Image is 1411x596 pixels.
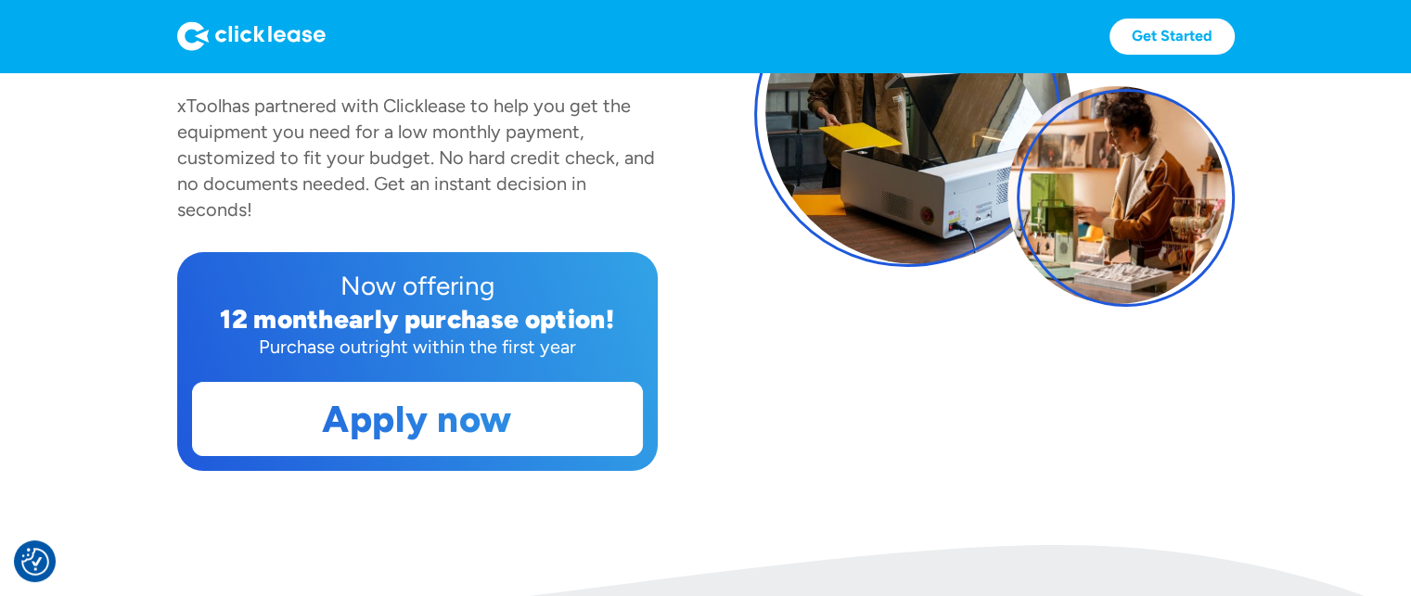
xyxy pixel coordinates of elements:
img: Logo [177,21,326,51]
div: has partnered with Clicklease to help you get the equipment you need for a low monthly payment, c... [177,95,655,221]
div: Purchase outright within the first year [192,334,643,360]
a: Apply now [193,383,642,455]
div: Now offering [192,267,643,304]
a: Get Started [1110,19,1235,55]
div: 12 month [220,303,334,335]
div: early purchase option! [334,303,614,335]
div: xTool [177,95,222,117]
button: Consent Preferences [21,548,49,576]
img: Revisit consent button [21,548,49,576]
